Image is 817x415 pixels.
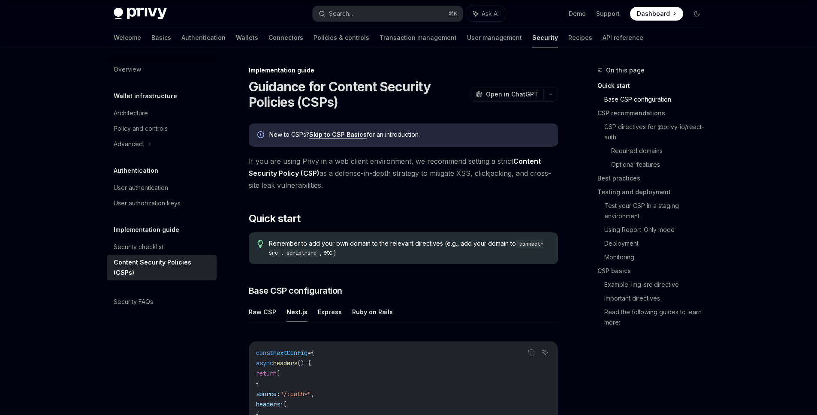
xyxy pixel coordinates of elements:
[269,130,549,140] div: New to CSPs? for an introduction.
[257,240,263,248] svg: Tip
[249,155,558,191] span: If you are using Privy in a web client environment, we recommend setting a strict as a defense-in...
[482,9,499,18] span: Ask AI
[604,199,711,223] a: Test your CSP in a staging environment
[107,195,217,211] a: User authorization keys
[236,27,258,48] a: Wallets
[256,359,273,367] span: async
[611,158,711,171] a: Optional features
[114,242,163,252] div: Security checklist
[604,120,711,144] a: CSP directives for @privy-io/react-auth
[540,347,551,358] button: Ask AI
[151,27,171,48] a: Basics
[313,6,463,21] button: Search...⌘K
[314,27,369,48] a: Policies & controls
[604,278,711,292] a: Example: img-src directive
[467,6,505,21] button: Ask AI
[329,9,353,19] div: Search...
[611,144,711,158] a: Required domains
[318,302,342,322] button: Express
[604,305,711,329] a: Read the following guides to learn more:
[568,27,592,48] a: Recipes
[532,27,558,48] a: Security
[114,183,168,193] div: User authentication
[604,223,711,237] a: Using Report-Only mode
[352,302,393,322] button: Ruby on Rails
[597,185,711,199] a: Testing and deployment
[269,240,543,257] code: connect-src
[277,370,280,377] span: [
[107,105,217,121] a: Architecture
[114,198,181,208] div: User authorization keys
[114,8,167,20] img: dark logo
[597,79,711,93] a: Quick start
[107,255,217,280] a: Content Security Policies (CSPs)
[283,400,287,408] span: [
[249,285,342,297] span: Base CSP configuration
[286,302,308,322] button: Next.js
[280,390,311,398] span: "/:path*"
[449,10,458,17] span: ⌘ K
[606,65,645,75] span: On this page
[249,66,558,75] div: Implementation guide
[249,79,467,110] h1: Guidance for Content Security Policies (CSPs)
[114,297,153,307] div: Security FAQs
[181,27,226,48] a: Authentication
[380,27,457,48] a: Transaction management
[256,400,283,408] span: headers:
[114,165,158,176] h5: Authentication
[597,264,711,278] a: CSP basics
[107,121,217,136] a: Policy and controls
[604,292,711,305] a: Important directives
[597,171,711,185] a: Best practices
[256,370,277,377] span: return
[311,390,314,398] span: ,
[249,302,276,322] button: Raw CSP
[269,239,549,257] span: Remember to add your own domain to the relevant directives (e.g., add your domain to , , etc.)
[526,347,537,358] button: Copy the contents from the code block
[114,91,177,101] h5: Wallet infrastructure
[114,27,141,48] a: Welcome
[114,108,148,118] div: Architecture
[256,390,280,398] span: source:
[107,62,217,77] a: Overview
[107,180,217,195] a: User authentication
[308,349,311,357] span: =
[604,237,711,250] a: Deployment
[256,349,273,357] span: const
[467,27,522,48] a: User management
[486,90,538,99] span: Open in ChatGPT
[256,380,259,388] span: {
[273,349,308,357] span: nextConfig
[114,225,179,235] h5: Implementation guide
[603,27,643,48] a: API reference
[311,349,314,357] span: {
[114,123,168,134] div: Policy and controls
[297,359,311,367] span: () {
[604,93,711,106] a: Base CSP configuration
[283,249,320,257] code: script-src
[569,9,586,18] a: Demo
[114,64,141,75] div: Overview
[309,131,367,138] a: Skip to CSP Basics
[107,239,217,255] a: Security checklist
[630,7,683,21] a: Dashboard
[597,106,711,120] a: CSP recommendations
[470,87,543,102] button: Open in ChatGPT
[596,9,620,18] a: Support
[114,139,143,149] div: Advanced
[637,9,670,18] span: Dashboard
[273,359,297,367] span: headers
[249,212,300,226] span: Quick start
[268,27,303,48] a: Connectors
[604,250,711,264] a: Monitoring
[257,131,266,140] svg: Info
[690,7,704,21] button: Toggle dark mode
[107,294,217,310] a: Security FAQs
[114,257,211,278] div: Content Security Policies (CSPs)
